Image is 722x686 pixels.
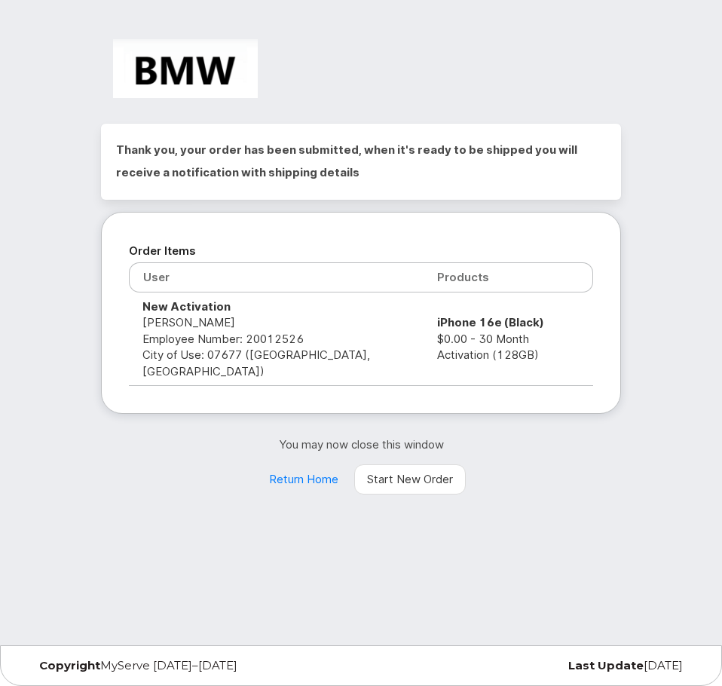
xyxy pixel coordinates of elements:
td: $0.00 - 30 Month Activation (128GB) [424,292,593,386]
span: Employee Number: 20012526 [142,332,304,346]
div: [DATE] [361,660,694,672]
p: You may now close this window [101,436,621,452]
img: BMW Manufacturing Co LLC [113,39,258,98]
div: MyServe [DATE]–[DATE] [28,660,361,672]
strong: iPhone 16e (Black) [437,315,544,329]
strong: Copyright [39,658,100,672]
h2: Order Items [129,240,593,262]
a: Return Home [256,464,351,495]
th: User [129,262,424,292]
th: Products [424,262,593,292]
a: Start New Order [354,464,466,495]
td: [PERSON_NAME] City of Use: 07677 ([GEOGRAPHIC_DATA], [GEOGRAPHIC_DATA]) [129,292,424,386]
h2: Thank you, your order has been submitted, when it's ready to be shipped you will receive a notifi... [116,139,606,185]
strong: New Activation [142,299,231,314]
strong: Last Update [568,658,644,672]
